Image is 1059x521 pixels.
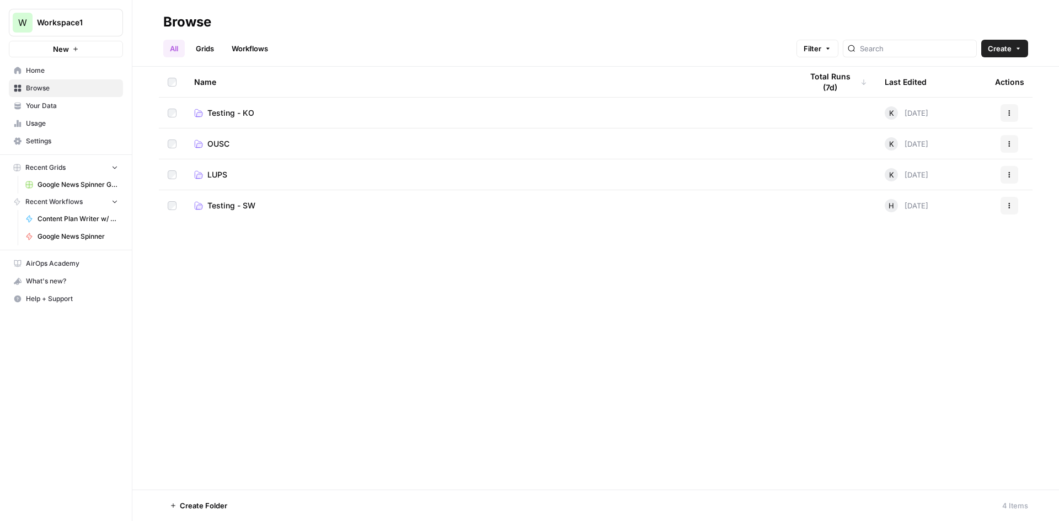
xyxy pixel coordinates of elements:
a: Home [9,62,123,79]
div: [DATE] [885,168,928,181]
button: What's new? [9,272,123,290]
a: Google News Spinner Grid [20,176,123,194]
a: Testing - SW [194,200,784,211]
a: Your Data [9,97,123,115]
span: K [889,169,894,180]
a: AirOps Academy [9,255,123,272]
button: Workspace: Workspace1 [9,9,123,36]
span: New [53,44,69,55]
span: Content Plan Writer w/ Visual Suggestions [38,214,118,224]
button: Recent Grids [9,159,123,176]
span: Browse [26,83,118,93]
span: W [18,16,27,29]
span: Filter [804,43,821,54]
span: Workspace1 [37,17,104,28]
div: [DATE] [885,137,928,151]
button: Create [981,40,1028,57]
a: Testing - KO [194,108,784,119]
div: 4 Items [1002,500,1028,511]
button: Filter [796,40,838,57]
div: What's new? [9,273,122,289]
div: Actions [995,67,1024,97]
button: Create Folder [163,497,234,514]
span: K [889,138,894,149]
span: Google News Spinner [38,232,118,241]
a: Grids [189,40,221,57]
a: Content Plan Writer w/ Visual Suggestions [20,210,123,228]
span: Create [988,43,1012,54]
div: [DATE] [885,106,928,120]
a: Settings [9,132,123,150]
a: Workflows [225,40,275,57]
span: Usage [26,119,118,128]
span: OUSC [207,138,229,149]
span: Settings [26,136,118,146]
button: Recent Workflows [9,194,123,210]
span: Create Folder [180,500,227,511]
div: Total Runs (7d) [802,67,867,97]
span: Testing - SW [207,200,255,211]
button: New [9,41,123,57]
button: Help + Support [9,290,123,308]
span: Recent Workflows [25,197,83,207]
span: H [889,200,894,211]
span: Testing - KO [207,108,254,119]
a: All [163,40,185,57]
span: LUPS [207,169,227,180]
span: Google News Spinner Grid [38,180,118,190]
div: Name [194,67,784,97]
span: Recent Grids [25,163,66,173]
span: Help + Support [26,294,118,304]
div: [DATE] [885,199,928,212]
div: Browse [163,13,211,31]
span: Your Data [26,101,118,111]
a: Google News Spinner [20,228,123,245]
span: AirOps Academy [26,259,118,268]
div: Last Edited [885,67,927,97]
input: Search [860,43,972,54]
a: OUSC [194,138,784,149]
a: LUPS [194,169,784,180]
span: Home [26,66,118,76]
a: Browse [9,79,123,97]
a: Usage [9,115,123,132]
span: K [889,108,894,119]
